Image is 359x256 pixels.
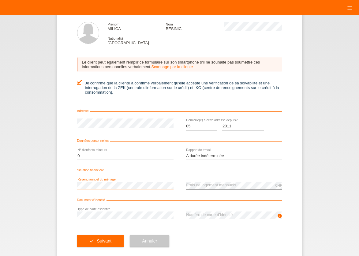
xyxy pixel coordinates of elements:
span: Annuler [142,239,157,243]
span: Nationalité [108,37,124,40]
i: check [89,239,94,243]
div: CHF [275,184,282,187]
label: Je confirme que la cliente a confirmé verbalement qu'elle accepte une vérification de sa solvabil... [77,81,282,95]
span: Nom [166,22,173,26]
i: menu [347,5,353,11]
div: BESINIC [166,22,224,31]
span: Adresse [77,109,90,113]
a: menu [344,6,356,10]
button: Annuler [130,235,169,247]
a: Scannage par la cliente [151,64,193,69]
button: check Suivant [77,235,124,247]
span: Suivant [97,239,111,243]
span: Prénom [108,22,120,26]
a: info [277,215,282,219]
div: [GEOGRAPHIC_DATA] [108,36,166,45]
i: info [277,213,282,218]
span: Données personnelles [77,139,110,142]
span: Situation financière [77,169,106,172]
div: MILICA [108,22,166,31]
div: Le client peut également remplir ce formulaire sur son smartphone s‘il ne souhaite pas soumettre ... [77,57,282,72]
span: Document d’identité [77,198,107,202]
